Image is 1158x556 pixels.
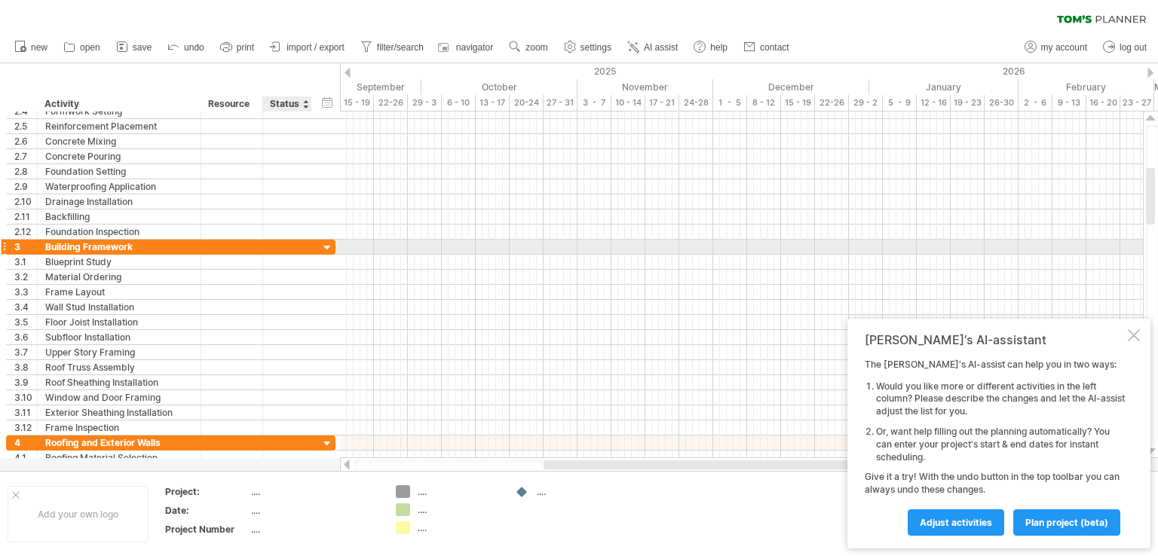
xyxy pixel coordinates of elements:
div: 15 - 19 [781,95,815,111]
div: Material Ordering [45,270,193,284]
a: plan project (beta) [1013,509,1120,536]
div: 3.7 [14,345,37,359]
div: January 2026 [869,79,1019,95]
span: open [80,42,100,53]
div: .... [537,485,619,498]
a: help [690,38,732,57]
a: AI assist [623,38,682,57]
span: import / export [286,42,345,53]
div: 3.8 [14,360,37,374]
div: Building Framework [45,240,193,254]
div: Project: [165,485,248,498]
div: Frame Layout [45,285,193,299]
div: Foundation Inspection [45,225,193,239]
div: Roofing and Exterior Walls [45,435,193,450]
div: Roof Sheathing Installation [45,375,193,390]
div: Foundation Setting [45,164,193,179]
div: 4.1 [14,451,37,465]
div: .... [418,503,500,516]
a: new [11,38,52,57]
div: 6 - 10 [442,95,476,111]
div: Backfilling [45,209,193,224]
div: Subfloor Installation [45,330,193,344]
a: navigator [436,38,498,57]
div: 29 - 3 [408,95,442,111]
div: Exterior Sheathing Installation [45,405,193,420]
span: undo [184,42,204,53]
div: 9 - 13 [1052,95,1086,111]
div: 2.5 [14,119,37,133]
div: Waterproofing Application [45,179,193,194]
a: log out [1099,38,1151,57]
a: my account [1021,38,1092,57]
div: 22-26 [374,95,408,111]
div: 3 - 7 [577,95,611,111]
div: The [PERSON_NAME]'s AI-assist can help you in two ways: Give it a try! With the undo button in th... [865,359,1125,535]
div: 27 - 31 [544,95,577,111]
div: 17 - 21 [645,95,679,111]
div: 2.11 [14,209,37,224]
div: 3.10 [14,390,37,405]
a: Adjust activities [908,509,1004,536]
span: navigator [456,42,493,53]
div: November 2025 [577,79,713,95]
div: Concrete Mixing [45,134,193,148]
div: 1 - 5 [713,95,747,111]
div: 8 - 12 [747,95,781,111]
div: Blueprint Study [45,255,193,269]
a: settings [560,38,616,57]
a: open [60,38,105,57]
div: 23 - 27 [1120,95,1154,111]
div: 16 - 20 [1086,95,1120,111]
span: settings [581,42,611,53]
div: Resource [208,96,254,112]
a: undo [164,38,209,57]
div: 3.5 [14,315,37,329]
div: 24-28 [679,95,713,111]
div: .... [418,521,500,534]
li: Or, want help filling out the planning automatically? You can enter your project's start & end da... [876,426,1125,463]
div: Window and Door Framing [45,390,193,405]
div: Activity [44,96,192,112]
div: Roofing Material Selection [45,451,193,465]
span: help [710,42,728,53]
a: contact [740,38,794,57]
div: 3.6 [14,330,37,344]
div: 26-30 [985,95,1019,111]
div: Drainage Installation [45,194,193,209]
div: Reinforcement Placement [45,119,193,133]
div: Date: [165,504,248,517]
li: Would you like more or different activities in the left column? Please describe the changes and l... [876,380,1125,418]
div: 2.6 [14,134,37,148]
span: zoom [525,42,547,53]
span: log out [1120,42,1147,53]
div: October 2025 [421,79,577,95]
div: Status [270,96,303,112]
div: Upper Story Framing [45,345,193,359]
span: Adjust activities [920,517,992,528]
span: new [31,42,47,53]
div: 3.4 [14,300,37,314]
div: 2.7 [14,149,37,163]
div: September 2025 [272,79,421,95]
div: December 2025 [713,79,869,95]
div: Concrete Pouring [45,149,193,163]
a: zoom [505,38,552,57]
div: 10 - 14 [611,95,645,111]
div: 12 - 16 [917,95,951,111]
div: 3.1 [14,255,37,269]
span: save [133,42,152,53]
div: .... [418,485,500,498]
div: 13 - 17 [476,95,510,111]
div: 29 - 2 [849,95,883,111]
div: 2.10 [14,194,37,209]
a: filter/search [357,38,428,57]
div: Frame Inspection [45,420,193,435]
div: February 2026 [1019,79,1154,95]
div: 20-24 [510,95,544,111]
div: Floor Joist Installation [45,315,193,329]
div: .... [251,504,378,517]
div: 19 - 23 [951,95,985,111]
div: 3.11 [14,405,37,420]
div: [PERSON_NAME]'s AI-assistant [865,332,1125,347]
